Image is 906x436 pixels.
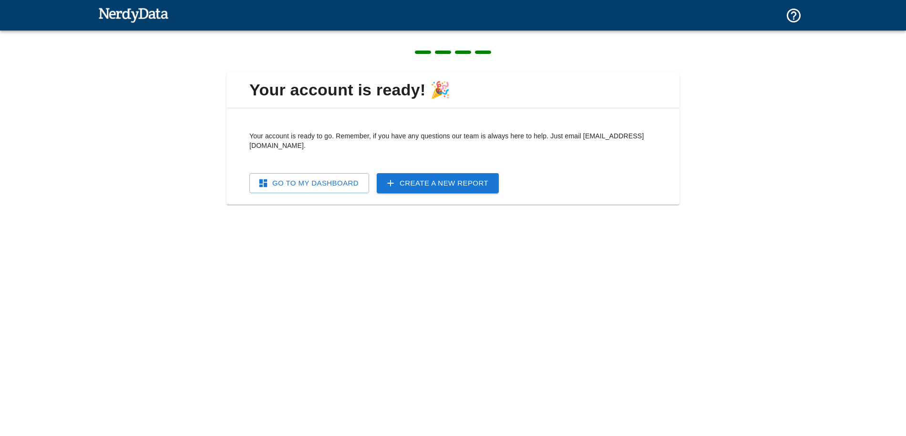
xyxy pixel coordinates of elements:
img: NerdyData.com [98,5,168,24]
p: Your account is ready to go. Remember, if you have any questions our team is always here to help.... [249,131,657,150]
span: Your account is ready! 🎉 [234,80,672,100]
a: Create a New Report [377,173,499,193]
a: Go To My Dashboard [249,173,369,193]
button: Support and Documentation [780,1,808,30]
